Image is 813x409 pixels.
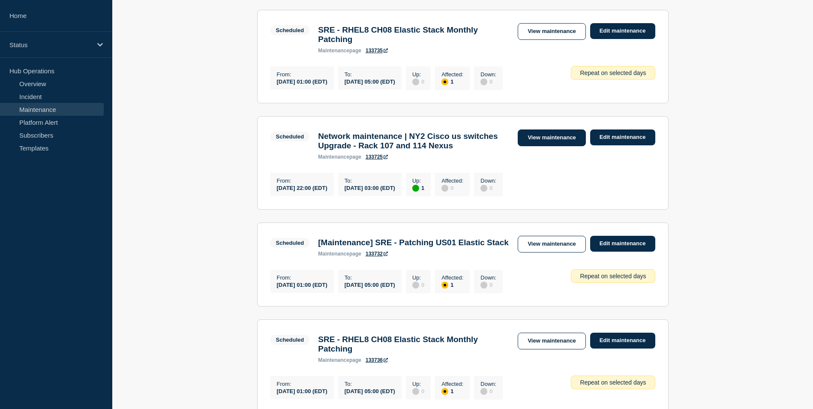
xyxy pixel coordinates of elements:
[480,78,496,85] div: 0
[277,387,327,394] div: [DATE] 01:00 (EDT)
[441,387,463,395] div: 1
[318,357,361,363] p: page
[480,387,496,395] div: 0
[441,388,448,395] div: affected
[518,333,585,349] a: View maintenance
[345,274,395,281] p: To :
[480,184,496,192] div: 0
[277,71,327,78] p: From :
[318,48,349,54] span: maintenance
[441,78,463,85] div: 1
[276,240,304,246] div: Scheduled
[480,78,487,85] div: disabled
[441,185,448,192] div: disabled
[412,282,419,289] div: disabled
[318,335,509,354] h3: SRE - RHEL8 CH08 Elastic Stack Monthly Patching
[345,387,395,394] div: [DATE] 05:00 (EDT)
[441,184,463,192] div: 0
[412,185,419,192] div: up
[480,381,496,387] p: Down :
[366,251,388,257] a: 133732
[366,154,388,160] a: 133725
[441,78,448,85] div: affected
[276,337,304,343] div: Scheduled
[480,71,496,78] p: Down :
[277,274,327,281] p: From :
[345,177,395,184] p: To :
[277,177,327,184] p: From :
[276,27,304,33] div: Scheduled
[480,281,496,289] div: 0
[366,48,388,54] a: 133735
[345,71,395,78] p: To :
[480,185,487,192] div: disabled
[480,388,487,395] div: disabled
[277,184,327,191] div: [DATE] 22:00 (EDT)
[276,133,304,140] div: Scheduled
[345,78,395,85] div: [DATE] 05:00 (EDT)
[366,357,388,363] a: 133736
[441,274,463,281] p: Affected :
[9,41,92,48] p: Status
[412,388,419,395] div: disabled
[412,381,424,387] p: Up :
[441,71,463,78] p: Affected :
[412,71,424,78] p: Up :
[412,78,424,85] div: 0
[318,154,361,160] p: page
[412,184,424,192] div: 1
[277,281,327,288] div: [DATE] 01:00 (EDT)
[277,381,327,387] p: From :
[441,177,463,184] p: Affected :
[318,238,509,247] h3: [Maintenance] SRE - Patching US01 Elastic Stack
[590,333,655,349] a: Edit maintenance
[318,357,349,363] span: maintenance
[318,48,361,54] p: page
[441,381,463,387] p: Affected :
[318,251,349,257] span: maintenance
[318,251,361,257] p: page
[412,387,424,395] div: 0
[412,281,424,289] div: 0
[412,78,419,85] div: disabled
[590,236,655,252] a: Edit maintenance
[480,274,496,281] p: Down :
[318,132,509,150] h3: Network maintenance | NY2 Cisco us switches Upgrade - Rack 107 and 114 Nexus
[518,236,585,253] a: View maintenance
[345,184,395,191] div: [DATE] 03:00 (EDT)
[318,25,509,44] h3: SRE - RHEL8 CH08 Elastic Stack Monthly Patching
[480,282,487,289] div: disabled
[571,66,655,80] div: Repeat on selected days
[318,154,349,160] span: maintenance
[345,381,395,387] p: To :
[277,78,327,85] div: [DATE] 01:00 (EDT)
[412,177,424,184] p: Up :
[441,282,448,289] div: affected
[571,269,655,283] div: Repeat on selected days
[480,177,496,184] p: Down :
[345,281,395,288] div: [DATE] 05:00 (EDT)
[590,129,655,145] a: Edit maintenance
[441,281,463,289] div: 1
[571,376,655,389] div: Repeat on selected days
[518,129,585,146] a: View maintenance
[590,23,655,39] a: Edit maintenance
[518,23,585,40] a: View maintenance
[412,274,424,281] p: Up :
